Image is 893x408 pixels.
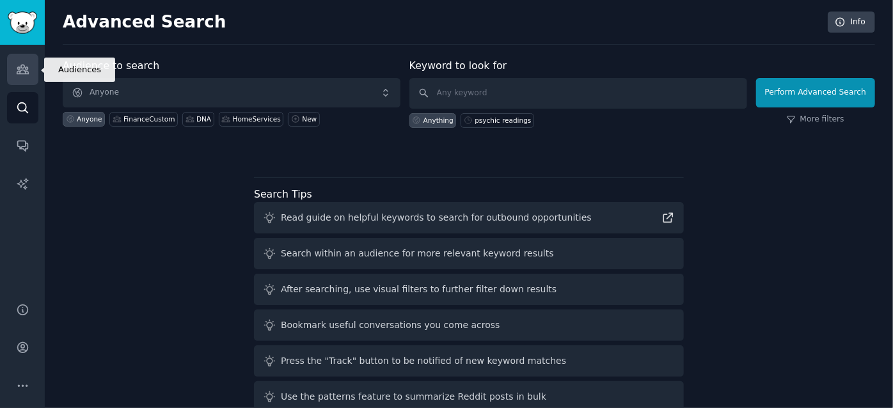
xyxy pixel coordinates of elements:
[8,12,37,34] img: GummySearch logo
[281,390,546,404] div: Use the patterns feature to summarize Reddit posts in bulk
[423,116,454,125] div: Anything
[475,116,531,125] div: psychic readings
[63,59,159,72] label: Audience to search
[233,114,281,123] div: HomeServices
[409,78,747,109] input: Any keyword
[756,78,875,107] button: Perform Advanced Search
[281,283,557,296] div: After searching, use visual filters to further filter down results
[288,112,319,127] a: New
[123,114,175,123] div: FinanceCustom
[281,318,500,332] div: Bookmark useful conversations you come across
[828,12,875,33] a: Info
[254,188,312,200] label: Search Tips
[63,78,400,107] button: Anyone
[409,59,507,72] label: Keyword to look for
[787,114,844,125] a: More filters
[281,247,554,260] div: Search within an audience for more relevant keyword results
[77,114,102,123] div: Anyone
[63,12,821,33] h2: Advanced Search
[302,114,317,123] div: New
[281,354,566,368] div: Press the "Track" button to be notified of new keyword matches
[281,211,592,224] div: Read guide on helpful keywords to search for outbound opportunities
[196,114,211,123] div: DNA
